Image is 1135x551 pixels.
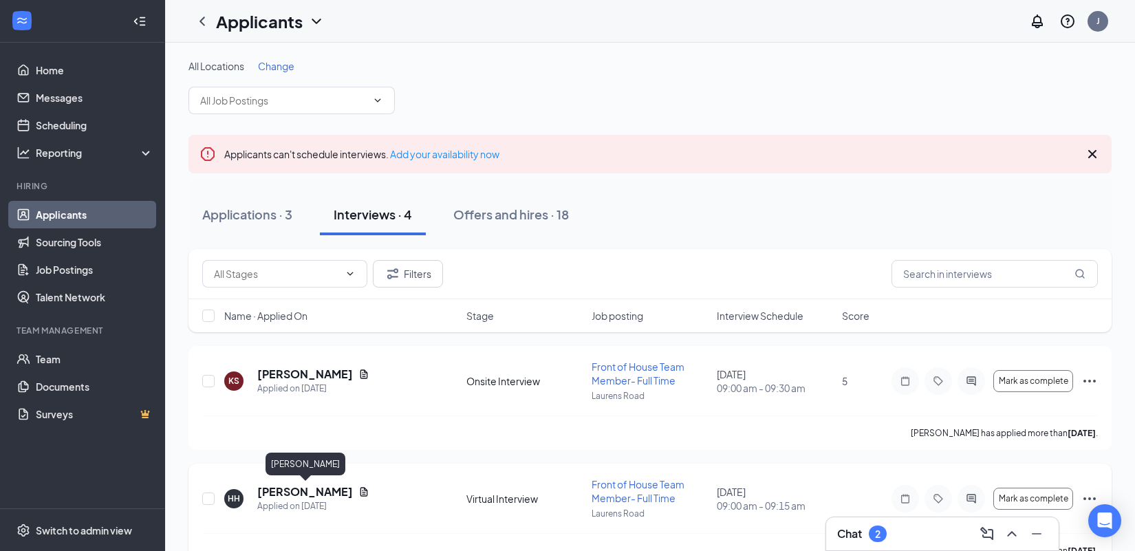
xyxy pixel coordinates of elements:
[228,493,240,504] div: HH
[1068,428,1096,438] b: [DATE]
[993,488,1073,510] button: Mark as complete
[911,427,1098,439] p: [PERSON_NAME] has applied more than .
[976,523,998,545] button: ComposeMessage
[979,526,995,542] svg: ComposeMessage
[200,93,367,108] input: All Job Postings
[15,14,29,28] svg: WorkstreamLogo
[36,146,154,160] div: Reporting
[224,309,307,323] span: Name · Applied On
[266,453,345,475] div: [PERSON_NAME]
[592,478,684,504] span: Front of House Team Member- Full Time
[36,228,153,256] a: Sourcing Tools
[188,60,244,72] span: All Locations
[592,309,643,323] span: Job posting
[930,376,947,387] svg: Tag
[1001,523,1023,545] button: ChevronUp
[453,206,569,223] div: Offers and hires · 18
[1084,146,1101,162] svg: Cross
[358,369,369,380] svg: Document
[214,266,339,281] input: All Stages
[202,206,292,223] div: Applications · 3
[717,367,834,395] div: [DATE]
[36,373,153,400] a: Documents
[466,374,583,388] div: Onsite Interview
[963,376,980,387] svg: ActiveChat
[36,523,132,537] div: Switch to admin view
[36,283,153,311] a: Talent Network
[1059,13,1076,30] svg: QuestionInfo
[592,390,709,402] p: Laurens Road
[717,381,834,395] span: 09:00 am - 09:30 am
[257,382,369,396] div: Applied on [DATE]
[592,360,684,387] span: Front of House Team Member- Full Time
[390,148,499,160] a: Add your availability now
[133,14,147,28] svg: Collapse
[1026,523,1048,545] button: Minimize
[993,370,1073,392] button: Mark as complete
[36,56,153,84] a: Home
[17,523,30,537] svg: Settings
[358,486,369,497] svg: Document
[36,400,153,428] a: SurveysCrown
[875,528,880,540] div: 2
[308,13,325,30] svg: ChevronDown
[17,146,30,160] svg: Analysis
[199,146,216,162] svg: Error
[257,367,353,382] h5: [PERSON_NAME]
[717,499,834,512] span: 09:00 am - 09:15 am
[36,84,153,111] a: Messages
[891,260,1098,288] input: Search in interviews
[17,180,151,192] div: Hiring
[17,325,151,336] div: Team Management
[257,484,353,499] h5: [PERSON_NAME]
[258,60,294,72] span: Change
[592,508,709,519] p: Laurens Road
[385,266,401,282] svg: Filter
[717,309,803,323] span: Interview Schedule
[963,493,980,504] svg: ActiveChat
[373,260,443,288] button: Filter Filters
[36,256,153,283] a: Job Postings
[837,526,862,541] h3: Chat
[930,493,947,504] svg: Tag
[717,485,834,512] div: [DATE]
[999,494,1068,504] span: Mark as complete
[1004,526,1020,542] svg: ChevronUp
[1074,268,1085,279] svg: MagnifyingGlass
[36,345,153,373] a: Team
[1088,504,1121,537] div: Open Intercom Messenger
[216,10,303,33] h1: Applicants
[36,201,153,228] a: Applicants
[36,111,153,139] a: Scheduling
[897,376,914,387] svg: Note
[1081,373,1098,389] svg: Ellipses
[999,376,1068,386] span: Mark as complete
[466,309,494,323] span: Stage
[1081,490,1098,507] svg: Ellipses
[1029,13,1046,30] svg: Notifications
[228,375,239,387] div: KS
[842,309,869,323] span: Score
[1096,15,1100,27] div: J
[194,13,210,30] svg: ChevronLeft
[257,499,369,513] div: Applied on [DATE]
[897,493,914,504] svg: Note
[224,148,499,160] span: Applicants can't schedule interviews.
[466,492,583,506] div: Virtual Interview
[1028,526,1045,542] svg: Minimize
[345,268,356,279] svg: ChevronDown
[842,375,847,387] span: 5
[334,206,412,223] div: Interviews · 4
[372,95,383,106] svg: ChevronDown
